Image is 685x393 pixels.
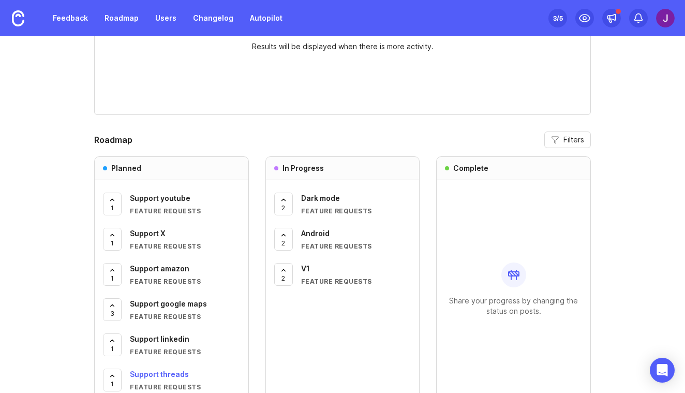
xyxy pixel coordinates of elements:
a: AndroidFeature Requests [301,228,411,251]
span: Dark mode [301,194,340,202]
h3: Planned [111,163,141,173]
span: Android [301,229,330,238]
a: Changelog [187,9,240,27]
button: 1 [103,228,122,251]
button: 1 [103,333,122,356]
span: 1 [111,380,114,388]
a: Support amazonFeature Requests [130,263,240,286]
div: Feature Requests [301,242,411,251]
a: V1Feature Requests [301,263,411,286]
h3: In Progress [282,163,324,173]
span: Support youtube [130,194,190,202]
button: 3 [103,298,122,321]
a: Support youtubeFeature Requests [130,193,240,215]
div: Feature Requests [301,277,411,286]
a: Support XFeature Requests [130,228,240,251]
span: V1 [301,264,310,273]
span: 2 [281,274,285,283]
div: Open Intercom Messenger [650,358,675,383]
div: Feature Requests [130,242,240,251]
span: Support X [130,229,166,238]
button: 1 [103,193,122,215]
button: 2 [274,193,293,215]
div: Feature Requests [130,207,240,215]
img: Canny Home [12,10,24,26]
span: 2 [281,239,285,248]
h2: Roadmap [94,134,132,146]
p: Results will be displayed when there is more activity. [252,41,434,52]
a: Users [149,9,183,27]
span: Support threads [130,370,189,379]
h3: Complete [453,163,488,173]
span: Support linkedin [130,334,189,343]
button: 1 [103,263,122,286]
a: Feedback [47,9,94,27]
button: 2 [274,228,293,251]
a: Support linkedinFeature Requests [130,333,240,356]
button: Filters [544,132,591,148]
div: Feature Requests [130,383,240,391]
div: Feature Requests [130,312,240,321]
button: 1 [103,369,122,391]
span: 1 [111,239,114,248]
div: 3 /5 [553,11,563,25]
span: Support amazon [130,264,189,273]
span: Support google maps [130,299,207,308]
span: 2 [281,203,285,212]
span: 3 [110,309,114,318]
button: 3/5 [548,9,567,27]
a: Roadmap [98,9,145,27]
span: 1 [111,274,114,283]
a: Support threadsFeature Requests [130,369,240,391]
p: Share your progress by changing the status on posts. [445,296,582,316]
div: Feature Requests [130,347,240,356]
a: Dark modeFeature Requests [301,193,411,215]
button: 2 [274,263,293,286]
img: Jake Thomson [656,9,675,27]
div: Feature Requests [301,207,411,215]
span: Filters [563,135,584,145]
a: Support google mapsFeature Requests [130,298,240,321]
span: 1 [111,344,114,353]
a: Autopilot [244,9,289,27]
div: Feature Requests [130,277,240,286]
span: 1 [111,203,114,212]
